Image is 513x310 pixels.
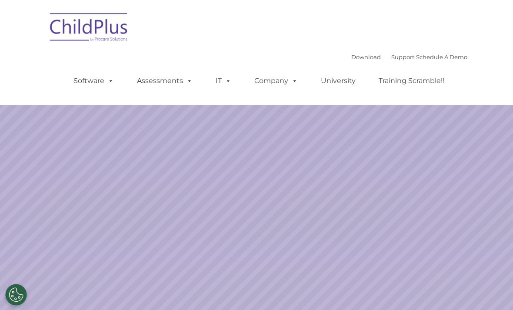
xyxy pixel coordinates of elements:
[207,72,240,90] a: IT
[391,53,414,60] a: Support
[370,72,453,90] a: Training Scramble!!
[5,284,27,306] button: Cookies Settings
[416,53,467,60] a: Schedule A Demo
[351,53,381,60] a: Download
[46,7,133,50] img: ChildPlus by Procare Solutions
[128,72,201,90] a: Assessments
[65,72,123,90] a: Software
[246,72,306,90] a: Company
[351,53,467,60] font: |
[312,72,364,90] a: University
